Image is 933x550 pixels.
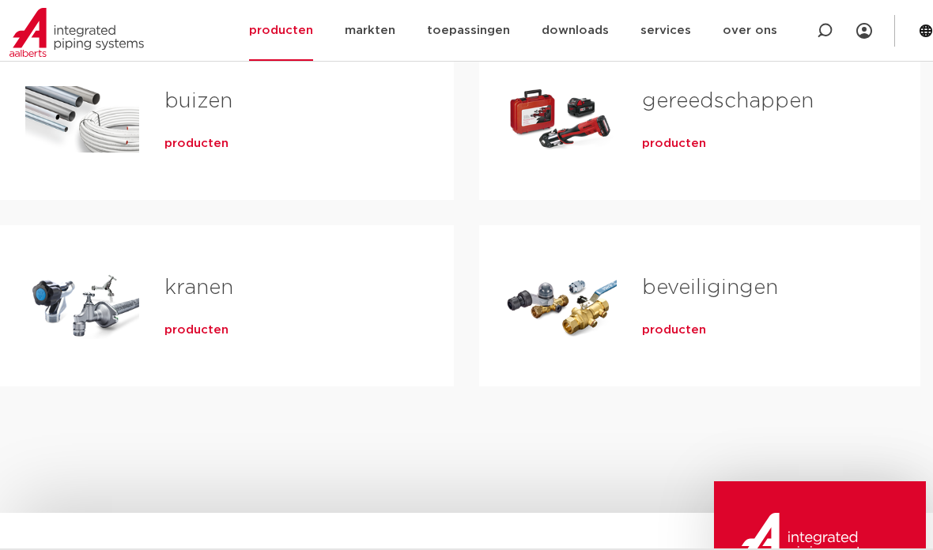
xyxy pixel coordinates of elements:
div: my IPS [856,13,872,48]
a: producten [642,322,706,338]
a: buizen [164,91,232,111]
a: kranen [164,277,233,298]
a: producten [164,136,229,152]
a: producten [642,136,706,152]
a: beveiligingen [642,277,778,298]
a: producten [164,322,229,338]
a: gereedschappen [642,91,814,111]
